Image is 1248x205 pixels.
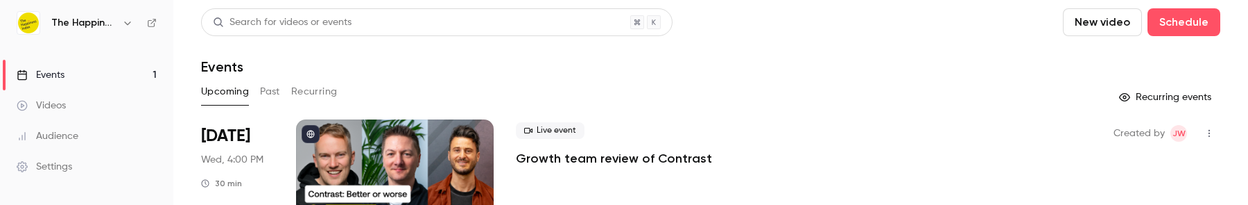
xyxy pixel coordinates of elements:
[1113,86,1220,108] button: Recurring events
[1063,8,1142,36] button: New video
[1147,8,1220,36] button: Schedule
[1172,125,1186,142] span: JW
[201,125,250,147] span: [DATE]
[51,16,116,30] h6: The Happiness Index
[516,122,584,139] span: Live event
[1113,125,1165,142] span: Created by
[1170,125,1187,142] span: Joe Wedgwood
[17,12,40,34] img: The Happiness Index
[201,178,242,189] div: 30 min
[260,81,280,103] button: Past
[201,153,263,167] span: Wed, 4:00 PM
[201,58,243,75] h1: Events
[17,99,66,113] div: Videos
[17,129,78,143] div: Audience
[213,15,352,30] div: Search for videos or events
[17,68,64,82] div: Events
[291,81,338,103] button: Recurring
[516,150,712,167] a: Growth team review of Contrast
[201,81,249,103] button: Upcoming
[17,160,72,174] div: Settings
